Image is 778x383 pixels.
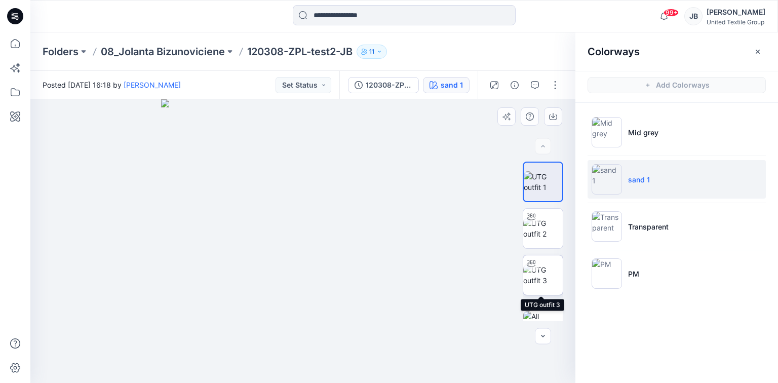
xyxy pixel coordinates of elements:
img: UTG outfit 3 [523,264,563,286]
img: PM [592,258,622,289]
img: sand 1 [592,164,622,195]
div: [PERSON_NAME] [707,6,765,18]
div: sand 1 [441,80,463,91]
p: Transparent [628,221,669,232]
p: 11 [369,46,374,57]
div: United Textile Group [707,18,765,26]
img: All colorways [523,311,563,332]
button: 120308-ZPL-test2-JB [348,77,419,93]
p: PM [628,269,639,279]
span: Posted [DATE] 16:18 by [43,80,181,90]
button: 11 [357,45,387,59]
div: 120308-ZPL-test2-JB [366,80,412,91]
img: UTG outfit 2 [523,218,563,239]
img: UTG outfit 1 [524,171,562,193]
p: Mid grey [628,127,658,138]
a: Folders [43,45,79,59]
img: Transparent [592,211,622,242]
p: 120308-ZPL-test2-JB [247,45,353,59]
button: sand 1 [423,77,470,93]
a: 08_Jolanta Bizunoviciene [101,45,225,59]
div: JB [684,7,703,25]
p: sand 1 [628,174,650,185]
button: Details [507,77,523,93]
span: 99+ [664,9,679,17]
a: [PERSON_NAME] [124,81,181,89]
h2: Colorways [588,46,640,58]
img: Mid grey [592,117,622,147]
img: eyJhbGciOiJIUzI1NiIsImtpZCI6IjAiLCJzbHQiOiJzZXMiLCJ0eXAiOiJKV1QifQ.eyJkYXRhIjp7InR5cGUiOiJzdG9yYW... [161,99,445,383]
